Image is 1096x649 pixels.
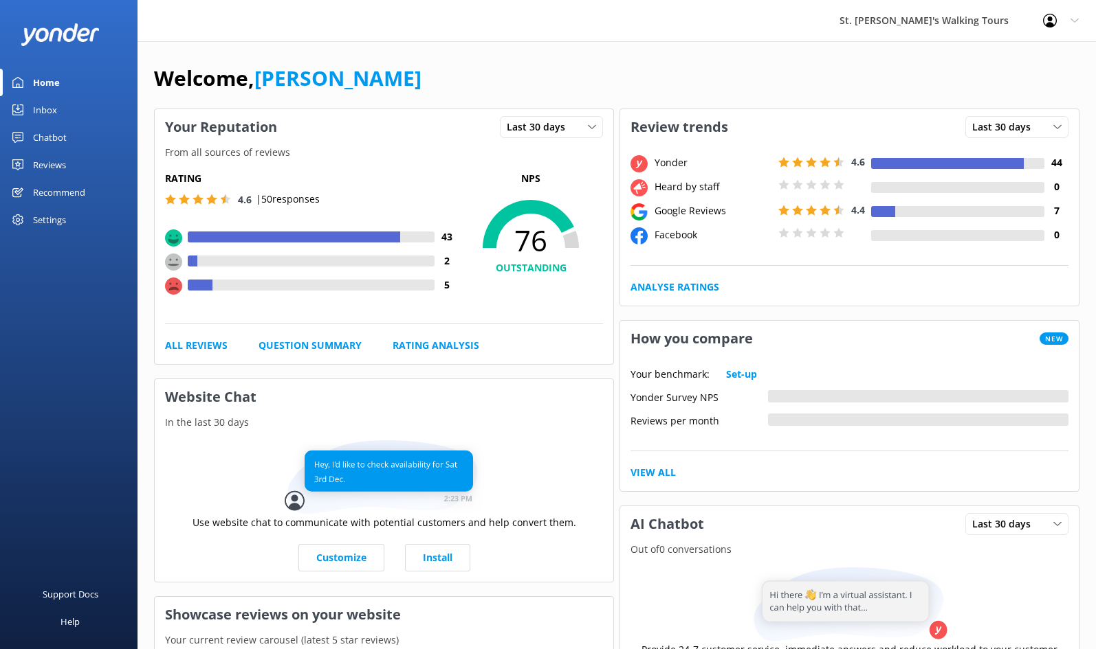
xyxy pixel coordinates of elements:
h1: Welcome, [154,62,421,95]
p: NPS [459,171,603,186]
h4: 5 [435,277,459,293]
div: Support Docs [43,580,98,608]
div: Help [61,608,80,635]
span: 4.6 [851,155,865,168]
a: Rating Analysis [393,338,479,353]
div: Yonder Survey NPS [631,390,768,402]
h3: AI Chatbot [620,506,714,542]
img: yonder-white-logo.png [21,23,100,46]
h4: 0 [1044,179,1068,194]
div: Heard by staff [651,179,775,194]
div: Home [33,69,60,96]
div: Inbox [33,96,57,124]
h3: Showcase reviews on your website [155,597,613,633]
div: Reviews per month [631,413,768,426]
p: From all sources of reviews [155,145,613,160]
div: Yonder [651,155,775,170]
h3: Review trends [620,109,738,145]
h5: Rating [165,171,459,186]
a: Set-up [726,367,757,382]
div: Chatbot [33,124,67,151]
h3: Website Chat [155,379,613,415]
h4: 7 [1044,203,1068,218]
span: New [1040,332,1068,345]
p: Out of 0 conversations [620,542,1079,557]
img: assistant... [750,567,950,642]
div: Settings [33,206,66,234]
a: Analyse Ratings [631,280,719,295]
span: Last 30 days [972,119,1039,135]
p: Use website chat to communicate with potential customers and help convert them. [193,515,576,530]
div: Reviews [33,151,66,179]
h4: 43 [435,229,459,244]
a: View All [631,465,676,480]
p: | 50 responses [256,192,320,207]
div: Facebook [651,227,775,242]
h3: Your Reputation [155,109,287,145]
span: 76 [459,223,603,258]
div: Recommend [33,179,85,206]
a: All Reviews [165,338,228,353]
img: conversation... [285,440,484,515]
a: Customize [298,544,384,571]
h4: 44 [1044,155,1068,170]
div: Google Reviews [651,203,775,218]
span: Last 30 days [507,119,573,135]
h4: 0 [1044,227,1068,242]
p: In the last 30 days [155,415,613,430]
p: Your benchmark: [631,367,710,382]
a: [PERSON_NAME] [254,64,421,92]
p: Your current review carousel (latest 5 star reviews) [155,633,613,648]
span: 4.6 [238,193,252,206]
h4: 2 [435,253,459,269]
a: Question Summary [259,338,362,353]
h3: How you compare [620,321,763,356]
span: Last 30 days [972,516,1039,532]
h4: OUTSTANDING [459,260,603,275]
span: 4.4 [851,203,865,216]
a: Install [405,544,470,571]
